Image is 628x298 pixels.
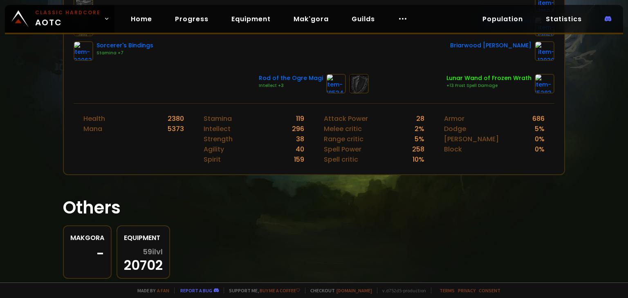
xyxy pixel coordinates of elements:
[444,134,499,144] div: [PERSON_NAME]
[440,287,455,294] a: Terms
[168,11,215,27] a: Progress
[168,124,184,134] div: 5373
[345,11,381,27] a: Guilds
[63,225,112,279] a: Makgora-
[444,124,466,134] div: Dodge
[259,74,323,82] div: Rod of the Ogre Magi
[204,144,224,154] div: Agility
[336,287,372,294] a: [DOMAIN_NAME]
[294,154,304,165] div: 159
[324,144,361,154] div: Spell Power
[287,11,335,27] a: Mak'gora
[224,287,300,294] span: Support me,
[204,113,232,124] div: Stamina
[157,287,169,294] a: a fan
[204,154,221,165] div: Spirit
[168,113,184,124] div: 2380
[124,248,163,271] div: 20702
[83,113,105,124] div: Health
[324,134,363,144] div: Range critic
[532,113,545,124] div: 686
[450,41,532,50] div: Briarwood [PERSON_NAME]
[143,248,163,256] span: 59 ilvl
[70,233,104,243] div: Makgora
[124,233,163,243] div: Equipment
[415,124,424,134] div: 2 %
[180,287,212,294] a: Report a bug
[225,11,277,27] a: Equipment
[35,9,101,16] small: Classic Hardcore
[413,154,424,165] div: 10 %
[535,134,545,144] div: 0 %
[535,124,545,134] div: 5 %
[535,41,554,61] img: item-12930
[124,11,159,27] a: Home
[70,248,104,260] div: -
[296,113,304,124] div: 119
[96,50,153,56] div: Stamina +7
[96,41,153,50] div: Sorcerer's Bindings
[5,5,114,33] a: Classic HardcoreAOTC
[63,195,565,220] h1: Others
[479,287,500,294] a: Consent
[324,124,362,134] div: Melee critic
[204,124,231,134] div: Intellect
[377,287,426,294] span: v. d752d5 - production
[204,134,233,144] div: Strength
[296,134,304,144] div: 38
[74,41,93,61] img: item-22063
[260,287,300,294] a: Buy me a coffee
[83,124,102,134] div: Mana
[535,144,545,154] div: 0 %
[535,74,554,93] img: item-15283
[132,287,169,294] span: Made by
[415,134,424,144] div: 5 %
[539,11,588,27] a: Statistics
[35,9,101,29] span: AOTC
[476,11,529,27] a: Population
[259,82,323,89] div: Intellect +3
[416,113,424,124] div: 28
[117,225,170,279] a: Equipment59ilvl20702
[292,124,304,134] div: 296
[444,113,464,124] div: Armor
[305,287,372,294] span: Checkout
[446,82,532,89] div: +13 Frost Spell Damage
[296,144,304,154] div: 40
[324,154,358,165] div: Spell critic
[324,113,368,124] div: Attack Power
[444,144,462,154] div: Block
[326,74,346,93] img: item-18534
[412,144,424,154] div: 258
[446,74,532,82] div: Lunar Wand of Frozen Wrath
[458,287,475,294] a: Privacy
